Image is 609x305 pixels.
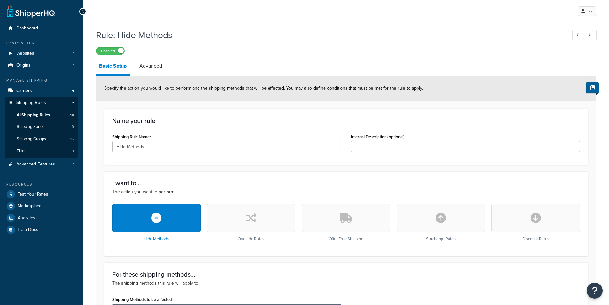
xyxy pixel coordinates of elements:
[584,30,597,40] a: Next Record
[96,47,124,55] label: Enabled
[17,112,50,118] span: All Shipping Rules
[5,78,78,83] div: Manage Shipping
[112,297,174,302] label: Shipping Methods to be affected
[5,60,78,71] a: Origins1
[16,63,31,68] span: Origins
[5,145,78,157] li: Filters
[70,112,74,118] span: 14
[16,51,34,56] span: Websites
[5,109,78,121] a: AllShipping Rules14
[112,180,580,187] h3: I want to...
[17,124,44,130] span: Shipping Zones
[5,121,78,133] a: Shipping Zones9
[18,192,48,197] span: Test Your Rates
[73,162,74,167] span: 1
[586,82,599,93] button: Show Help Docs
[397,204,485,242] div: Surcharge Rates
[70,136,74,142] span: 16
[5,145,78,157] a: Filters8
[5,97,78,158] li: Shipping Rules
[96,29,560,41] h1: Rule: Hide Methods
[112,204,201,242] div: Hide Methods
[112,271,580,278] h3: For these shipping methods...
[5,22,78,34] a: Dashboard
[302,204,390,242] div: Offer Free Shipping
[72,148,74,154] span: 8
[5,158,78,170] a: Advanced Features1
[18,215,35,221] span: Analytics
[572,30,585,40] a: Previous Record
[18,227,38,233] span: Help Docs
[112,117,580,124] h3: Name your rule
[5,48,78,60] a: Websites1
[5,158,78,170] li: Advanced Features
[72,124,74,130] span: 9
[17,148,27,154] span: Filters
[5,189,78,200] a: Test Your Rates
[5,224,78,236] a: Help Docs
[136,58,165,74] a: Advanced
[5,97,78,109] a: Shipping Rules
[16,100,46,106] span: Shipping Rules
[16,162,55,167] span: Advanced Features
[5,41,78,46] div: Basic Setup
[5,60,78,71] li: Origins
[5,133,78,145] a: Shipping Groups16
[112,280,580,287] p: The shipping methods this rule will apply to.
[16,88,32,93] span: Carriers
[5,182,78,187] div: Resources
[491,204,580,242] div: Discount Rates
[18,204,42,209] span: Marketplace
[5,85,78,97] a: Carriers
[587,283,603,299] button: Open Resource Center
[96,58,130,76] a: Basic Setup
[5,133,78,145] li: Shipping Groups
[207,204,296,242] div: Override Rates
[351,134,405,139] label: Internal Description (optional)
[5,48,78,60] li: Websites
[5,121,78,133] li: Shipping Zones
[112,134,151,140] label: Shipping Rule Name
[73,51,74,56] span: 1
[5,200,78,212] a: Marketplace
[5,212,78,224] a: Analytics
[16,26,38,31] span: Dashboard
[73,63,74,68] span: 1
[112,189,580,196] p: The action you want to perform.
[104,85,423,92] span: Specify the action you would like to perform and the shipping methods that will be affected. You ...
[17,136,46,142] span: Shipping Groups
